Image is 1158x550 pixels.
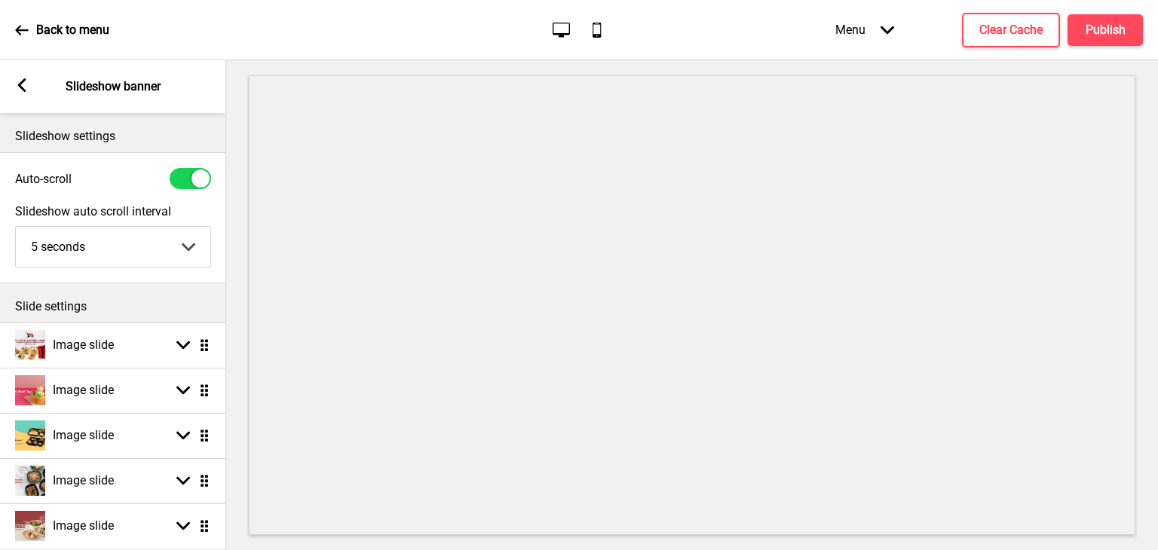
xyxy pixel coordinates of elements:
[1068,14,1143,46] button: Publish
[53,337,114,353] h4: Image slide
[820,8,909,52] div: Menu
[53,472,114,489] h4: Image slide
[962,13,1060,47] button: Clear Cache
[15,298,211,315] p: Slide settings
[15,128,211,145] p: Slideshow settings
[36,22,109,38] p: Back to menu
[15,204,211,218] label: Slideshow auto scroll interval
[53,518,114,534] h4: Image slide
[53,382,114,399] h4: Image slide
[15,172,72,186] label: Auto-scroll
[66,78,161,95] p: Slideshow banner
[1086,22,1126,38] h4: Publish
[53,427,114,444] h4: Image slide
[15,10,109,50] a: Back to menu
[979,22,1043,38] h4: Clear Cache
